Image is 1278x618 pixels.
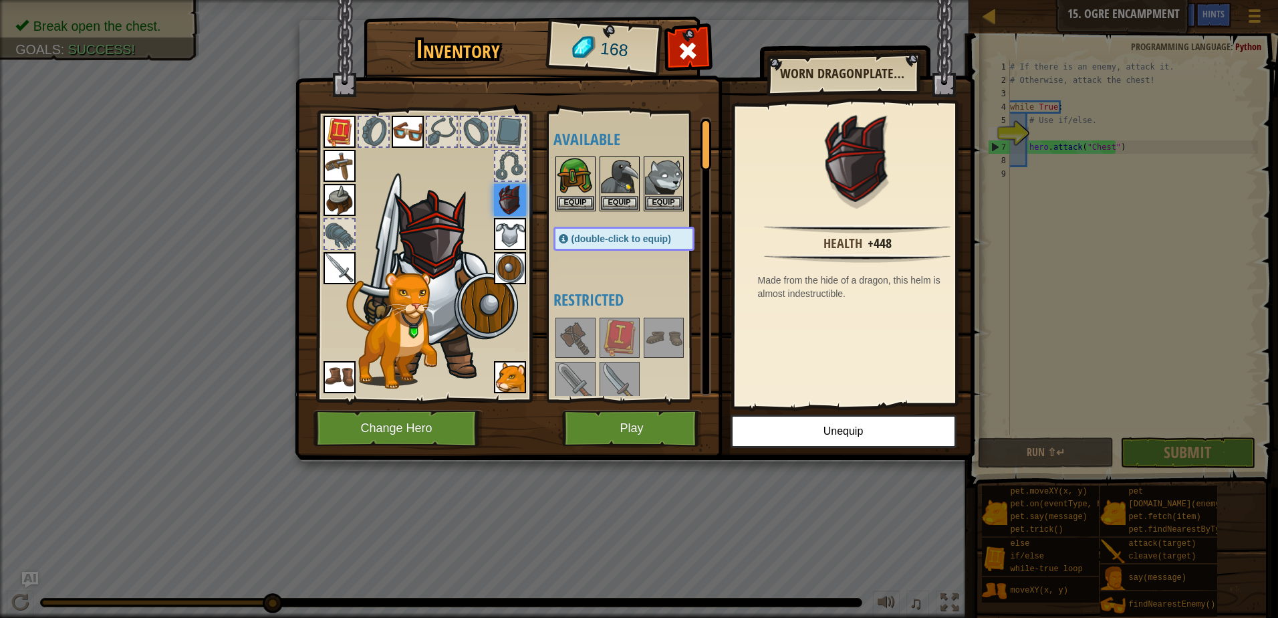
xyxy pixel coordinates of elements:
img: portrait.png [324,116,356,148]
button: Equip [645,196,682,210]
img: portrait.png [601,319,638,356]
img: portrait.png [494,252,526,284]
img: portrait.png [645,319,682,356]
h4: Available [553,130,721,148]
button: Equip [601,196,638,210]
img: hr.png [764,254,950,263]
span: (double-click to equip) [571,233,671,244]
img: portrait.png [494,361,526,393]
img: portrait.png [494,184,526,216]
img: portrait.png [601,158,638,195]
img: portrait.png [324,361,356,393]
img: portrait.png [814,115,901,202]
button: Change Hero [313,410,483,447]
img: portrait.png [601,363,638,401]
img: portrait.png [557,363,594,401]
img: portrait.png [392,116,424,148]
img: portrait.png [557,158,594,195]
h2: Worn Dragonplate Helmet [780,66,906,81]
img: portrait.png [494,218,526,250]
img: portrait.png [645,158,682,195]
button: Play [562,410,702,447]
img: male.png [357,188,521,383]
div: Health [823,234,862,253]
img: portrait.png [324,184,356,216]
button: Equip [557,196,594,210]
div: Made from the hide of a dragon, this helm is almost indestructible. [758,274,964,300]
img: portrait.png [324,150,356,182]
span: 168 [599,37,629,63]
img: cougar-paper-dolls.png [346,272,437,389]
img: hr.png [764,225,950,233]
button: Unequip [731,415,956,448]
h1: Inventory [373,35,543,64]
div: +448 [868,234,892,253]
img: portrait.png [324,252,356,284]
img: portrait.png [557,319,594,356]
h4: Restricted [553,291,721,308]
